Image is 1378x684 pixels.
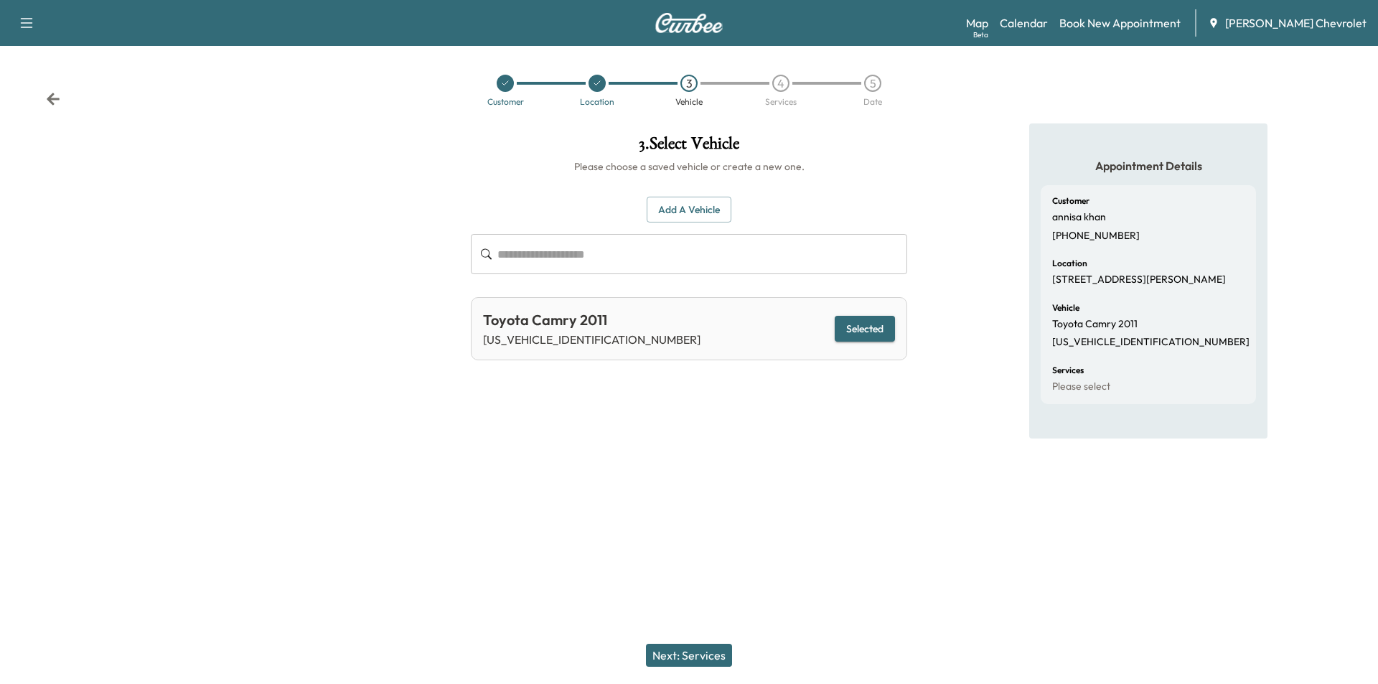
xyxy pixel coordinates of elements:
div: Services [765,98,797,106]
button: Next: Services [646,644,732,667]
div: 5 [864,75,881,92]
p: [US_VEHICLE_IDENTIFICATION_NUMBER] [1052,336,1250,349]
h1: 3 . Select Vehicle [471,135,907,159]
p: Please select [1052,380,1110,393]
h6: Vehicle [1052,304,1079,312]
a: MapBeta [966,14,988,32]
a: Book New Appointment [1059,14,1181,32]
p: [PHONE_NUMBER] [1052,230,1140,243]
div: Date [863,98,882,106]
div: Customer [487,98,524,106]
h6: Please choose a saved vehicle or create a new one. [471,159,907,174]
a: Calendar [1000,14,1048,32]
div: Location [580,98,614,106]
div: Beta [973,29,988,40]
button: Selected [835,316,895,342]
div: 4 [772,75,789,92]
div: Toyota Camry 2011 [483,309,700,331]
p: [US_VEHICLE_IDENTIFICATION_NUMBER] [483,331,700,348]
h5: Appointment Details [1041,158,1256,174]
h6: Customer [1052,197,1089,205]
span: [PERSON_NAME] Chevrolet [1225,14,1367,32]
h6: Services [1052,366,1084,375]
p: annisa khan [1052,211,1106,224]
div: Vehicle [675,98,703,106]
p: Toyota Camry 2011 [1052,318,1138,331]
p: [STREET_ADDRESS][PERSON_NAME] [1052,273,1226,286]
img: Curbee Logo [655,13,723,33]
div: Back [46,92,60,106]
div: 3 [680,75,698,92]
h6: Location [1052,259,1087,268]
button: Add a Vehicle [647,197,731,223]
